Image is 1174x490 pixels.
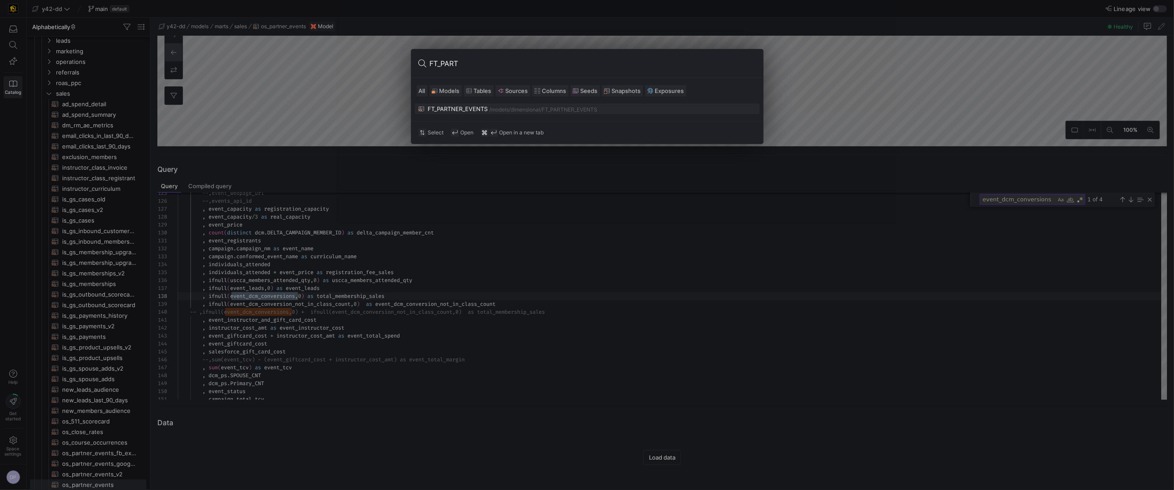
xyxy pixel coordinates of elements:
span: Sources [506,87,528,94]
span: ⌘ [481,129,489,137]
button: Seeds [570,85,600,97]
div: /FT_PARTNER_EVENTS [540,107,598,113]
button: All [417,85,428,97]
span: All [419,87,425,94]
input: Search or run a command [430,56,756,71]
span: Exposures [655,87,684,94]
span: Snapshots [612,87,641,94]
span: Seeds [581,87,598,94]
div: /models/ [490,107,511,113]
button: Columns [532,85,569,97]
div: Select [418,129,444,137]
button: Tables [464,85,494,97]
span: Columns [542,87,567,94]
div: dimensional [511,107,540,113]
button: Sources [496,85,530,97]
button: Models [429,85,462,97]
div: Open in a new tab [481,129,544,137]
button: Snapshots [602,85,643,97]
div: Open [451,129,474,137]
span: Tables [474,87,492,94]
button: Exposures [645,85,686,97]
span: Models [440,87,460,94]
div: FT_PARTNER_EVENTS [428,105,488,112]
